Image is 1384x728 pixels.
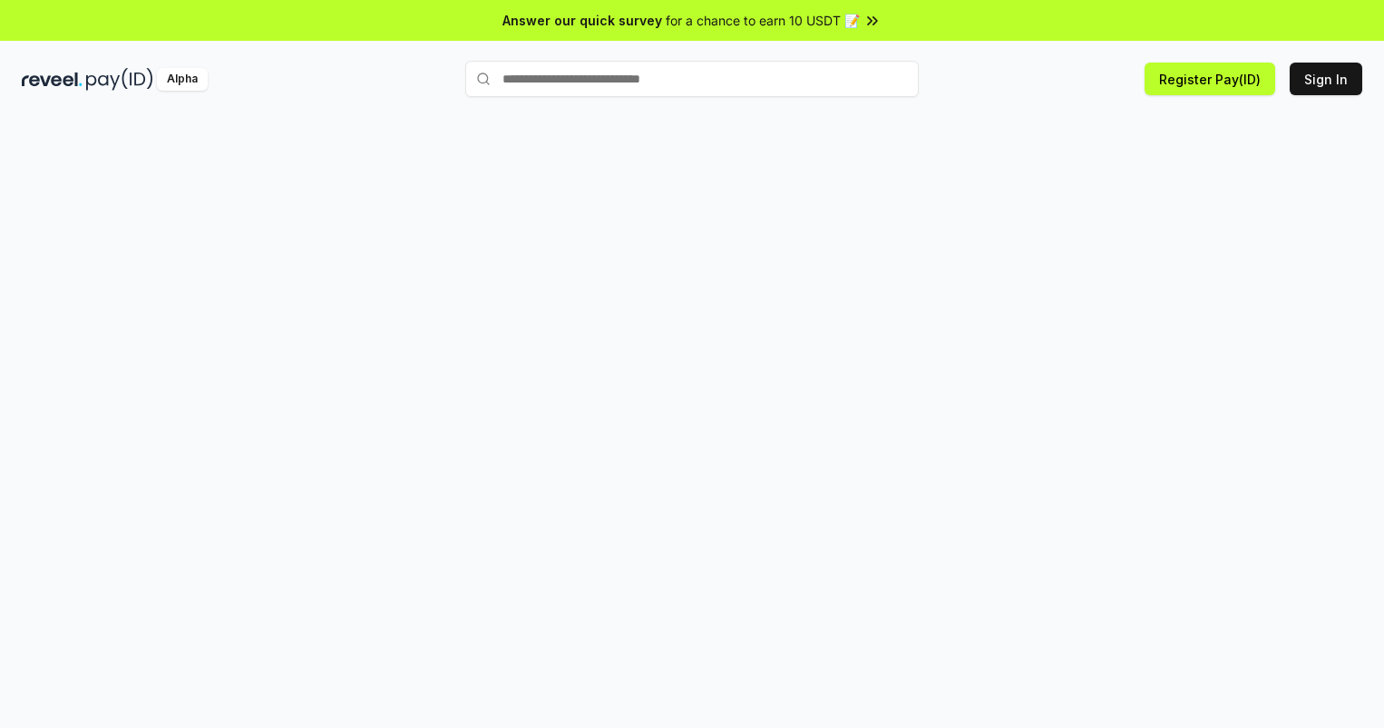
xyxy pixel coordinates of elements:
[1145,63,1275,95] button: Register Pay(ID)
[1290,63,1362,95] button: Sign In
[22,68,83,91] img: reveel_dark
[502,11,662,30] span: Answer our quick survey
[86,68,153,91] img: pay_id
[666,11,860,30] span: for a chance to earn 10 USDT 📝
[157,68,208,91] div: Alpha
